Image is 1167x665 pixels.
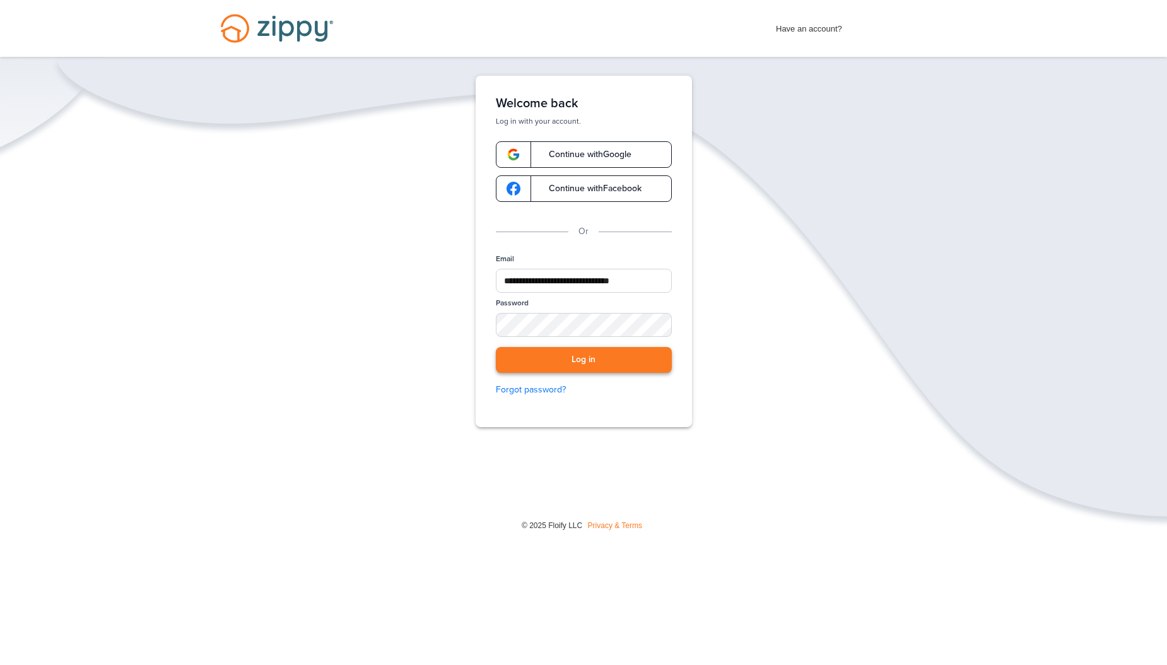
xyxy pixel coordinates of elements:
a: Privacy & Terms [588,521,642,530]
p: Log in with your account. [496,116,672,126]
a: google-logoContinue withGoogle [496,141,672,168]
span: Continue with Facebook [536,184,642,193]
h1: Welcome back [496,96,672,111]
input: Password [496,313,672,337]
img: google-logo [507,148,520,162]
span: © 2025 Floify LLC [522,521,582,530]
p: Or [578,225,589,238]
span: Continue with Google [536,150,631,159]
a: google-logoContinue withFacebook [496,175,672,202]
button: Log in [496,347,672,373]
input: Email [496,269,672,293]
span: Have an account? [776,16,842,36]
label: Email [496,254,514,264]
img: google-logo [507,182,520,196]
a: Forgot password? [496,383,672,397]
label: Password [496,298,529,309]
